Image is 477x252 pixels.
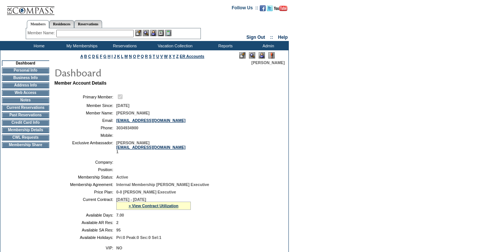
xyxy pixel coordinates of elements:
td: Available SA Res: [57,228,113,232]
a: Follow us on Twitter [267,7,273,12]
td: Price Plan: [57,190,113,194]
td: Phone: [57,126,113,130]
div: Member Name: [28,30,56,36]
a: Sign Out [246,35,265,40]
a: D [92,54,95,59]
a: F [100,54,102,59]
a: E [96,54,99,59]
a: Members [27,20,50,28]
td: Position: [57,167,113,172]
img: Follow us on Twitter [267,5,273,11]
img: Log Concern/Member Elevation [268,52,275,59]
a: W [164,54,168,59]
td: Available Holidays: [57,235,113,240]
a: J [114,54,116,59]
td: Follow Us :: [232,4,258,13]
img: Edit Mode [239,52,246,59]
a: R [145,54,148,59]
span: [PERSON_NAME] [252,60,285,65]
a: N [129,54,132,59]
a: G [103,54,106,59]
img: Become our fan on Facebook [260,5,266,11]
td: Primary Member: [57,93,113,100]
td: Email: [57,118,113,123]
span: 95 [116,228,121,232]
span: [DATE] - [DATE] [116,197,146,202]
a: ER Accounts [180,54,204,59]
img: Impersonate [259,52,265,59]
span: [DATE] [116,103,129,108]
td: Member Name: [57,111,113,115]
td: Membership Status: [57,175,113,179]
td: Member Since: [57,103,113,108]
td: Dashboard [2,60,49,66]
span: 0-0 [PERSON_NAME] Executive [116,190,176,194]
a: I [111,54,113,59]
td: VIP: [57,246,113,250]
a: Z [176,54,179,59]
span: [PERSON_NAME] 1 [116,141,186,154]
span: 3034934900 [116,126,138,130]
a: M [124,54,128,59]
a: Become our fan on Facebook [260,7,266,12]
a: Help [278,35,288,40]
a: [EMAIL_ADDRESS][DOMAIN_NAME] [116,118,186,123]
td: Membership Agreement: [57,182,113,187]
img: View Mode [249,52,255,59]
td: Past Reservations [2,112,49,118]
span: 2 [116,220,119,225]
span: [PERSON_NAME] [116,111,149,115]
a: Subscribe to our YouTube Channel [274,7,287,12]
a: Residences [49,20,74,28]
a: X [169,54,171,59]
a: H [108,54,111,59]
td: Current Contract: [57,197,113,210]
a: [EMAIL_ADDRESS][DOMAIN_NAME] [116,145,186,149]
a: P [137,54,140,59]
td: Home [17,41,60,50]
img: b_edit.gif [135,30,142,36]
a: » View Contract Utilization [129,204,179,208]
a: A [80,54,83,59]
td: Business Info [2,75,49,81]
a: O [133,54,136,59]
td: My Memberships [60,41,102,50]
a: L [121,54,123,59]
td: Available AR Res: [57,220,113,225]
a: U [156,54,159,59]
span: :: [270,35,273,40]
td: Mobile: [57,133,113,138]
td: CWL Requests [2,135,49,141]
a: B [84,54,87,59]
td: Admin [246,41,289,50]
td: Membership Share [2,142,49,148]
b: Member Account Details [54,81,107,86]
a: K [117,54,120,59]
span: Pri:0 Peak:0 Sec:0 Sel:1 [116,235,161,240]
a: V [160,54,163,59]
td: Vacation Collection [145,41,203,50]
span: Internal Membership [PERSON_NAME] Executive [116,182,209,187]
span: Active [116,175,128,179]
img: pgTtlDashboard.gif [54,65,203,80]
td: Address Info [2,82,49,88]
td: Membership Details [2,127,49,133]
td: Personal Info [2,67,49,73]
td: Credit Card Info [2,120,49,126]
span: NO [116,246,122,250]
a: S [149,54,152,59]
img: Subscribe to our YouTube Channel [274,6,287,11]
td: Web Access [2,90,49,96]
td: Reports [203,41,246,50]
a: Y [173,54,175,59]
a: C [88,54,91,59]
td: Notes [2,97,49,103]
td: Company: [57,160,113,164]
a: T [153,54,155,59]
img: View [143,30,149,36]
img: b_calculator.gif [165,30,171,36]
td: Reservations [102,41,145,50]
td: Exclusive Ambassador: [57,141,113,154]
span: 7.00 [116,213,124,217]
td: Available Days: [57,213,113,217]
